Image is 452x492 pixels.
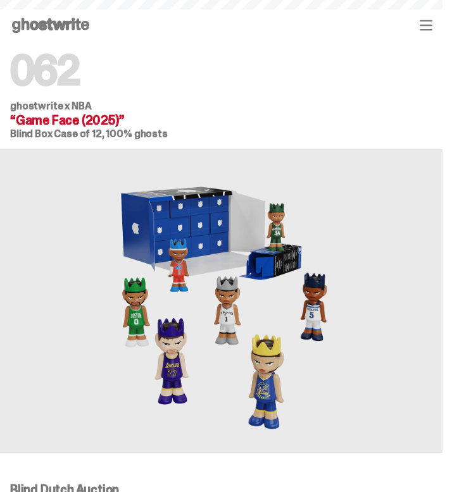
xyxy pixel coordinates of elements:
span: Case of 12, 100% ghosts [54,127,167,140]
span: ghostwrite x NBA [10,99,91,113]
h4: “Game Face (2025)” [10,114,432,126]
img: NBA&ldquo;Game Face (2025)&rdquo; [100,149,343,453]
h1: 062 [10,51,432,91]
span: Blind Box [10,127,53,140]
